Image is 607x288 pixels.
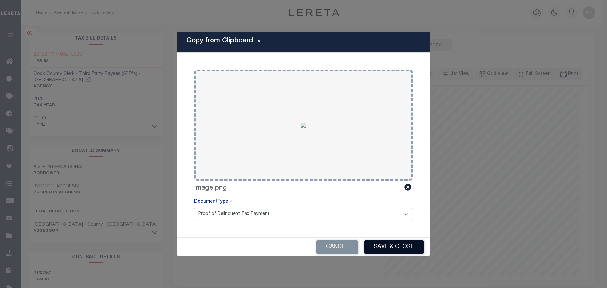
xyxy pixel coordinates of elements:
[253,38,264,46] button: Close
[194,183,227,193] label: image.png
[194,199,232,205] label: DocumentType
[316,240,358,254] button: Cancel
[187,37,253,45] h5: Copy from Clipboard
[364,240,424,254] button: Save & Close
[301,123,306,128] img: 5f25ba39-8549-4e09-80ad-561c7857905d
